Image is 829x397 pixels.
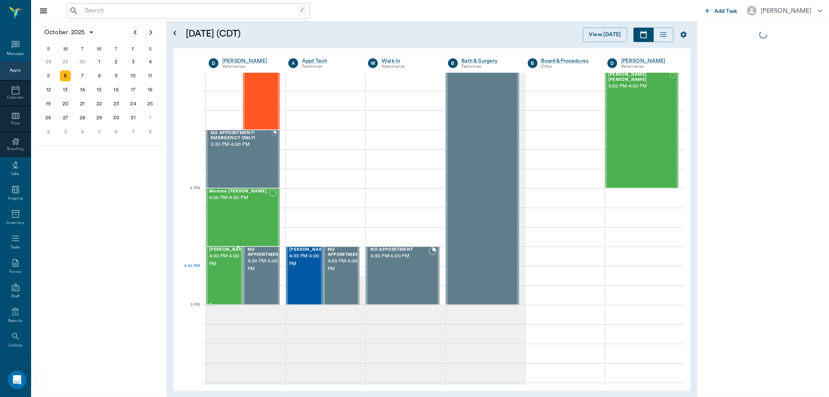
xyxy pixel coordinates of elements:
[60,70,71,81] div: Today, Monday, October 6, 2025
[180,68,200,87] div: 3 PM
[370,247,428,252] span: NO APPOINTMENT
[145,56,155,67] div: Saturday, October 4, 2025
[186,28,390,40] h5: [DATE] (CDT)
[82,5,298,16] input: Search
[206,247,243,305] div: BOOKED, 4:30 PM - 5:00 PM
[8,318,23,324] div: Reports
[128,70,139,81] div: Friday, October 10, 2025
[605,72,679,188] div: NOT_CONFIRMED, 3:00 PM - 4:00 PM
[145,98,155,109] div: Saturday, October 25, 2025
[382,57,436,65] a: Walk In
[302,57,356,65] a: Appt Tech
[57,43,74,55] div: M
[541,63,596,70] div: Other
[180,184,200,204] div: 4 PM
[248,247,283,257] span: NO APPOINTMENT!
[370,252,428,260] span: 4:30 PM - 5:00 PM
[94,56,105,67] div: Wednesday, October 1, 2025
[288,58,298,68] div: A
[91,43,108,55] div: W
[222,63,277,70] div: Veterinarian
[248,257,283,273] span: 4:30 PM - 5:00 PM
[583,28,627,42] button: View [DATE]
[145,70,155,81] div: Saturday, October 11, 2025
[94,98,105,109] div: Wednesday, October 22, 2025
[607,58,617,68] div: D
[7,220,24,226] div: Inventory
[77,70,88,81] div: Tuesday, October 7, 2025
[243,247,280,305] div: BOOKED, 4:30 PM - 5:00 PM
[43,84,54,95] div: Sunday, October 12, 2025
[286,247,323,305] div: BOOKED, 4:30 PM - 5:00 PM
[111,126,122,137] div: Thursday, November 6, 2025
[209,194,269,202] span: 4:00 PM - 4:30 PM
[40,43,57,55] div: S
[222,57,277,65] a: [PERSON_NAME]
[43,27,70,38] span: October
[211,131,272,141] span: NO APPOINTMENT! EMERGENCY ONLY!
[9,343,22,348] div: Lookup
[206,188,280,247] div: NOT_CONFIRMED, 4:00 PM - 4:30 PM
[43,70,54,81] div: Sunday, October 5, 2025
[621,57,675,65] a: [PERSON_NAME]
[289,252,328,268] span: 4:30 PM - 5:00 PM
[111,56,122,67] div: Thursday, October 2, 2025
[111,70,122,81] div: Thursday, October 9, 2025
[40,24,98,40] button: October2025
[608,72,670,82] span: [PERSON_NAME] [PERSON_NAME]
[60,56,71,67] div: Monday, September 29, 2025
[170,18,180,48] button: Open calendar
[125,43,142,55] div: F
[77,112,88,123] div: Tuesday, October 28, 2025
[448,58,458,68] div: B
[77,98,88,109] div: Tuesday, October 21, 2025
[462,57,516,65] a: Bath & Surgery
[621,63,675,70] div: Veterinarian
[94,112,105,123] div: Wednesday, October 29, 2025
[94,84,105,95] div: Wednesday, October 15, 2025
[128,126,139,137] div: Friday, November 7, 2025
[382,63,436,70] div: Veterinarian
[128,112,139,123] div: Friday, October 31, 2025
[60,98,71,109] div: Monday, October 20, 2025
[702,3,741,18] button: Add Task
[77,126,88,137] div: Tuesday, November 4, 2025
[368,58,378,68] div: W
[8,196,23,201] div: Imaging
[328,257,363,273] span: 4:30 PM - 5:00 PM
[128,84,139,95] div: Friday, October 17, 2025
[36,3,51,19] button: Close drawer
[8,371,26,389] iframe: Intercom live chat
[43,56,54,67] div: Sunday, September 28, 2025
[9,269,21,275] div: Forms
[761,6,812,16] div: [PERSON_NAME]
[366,247,439,305] div: BOOKED, 4:30 PM - 5:00 PM
[43,112,54,123] div: Sunday, October 26, 2025
[10,68,21,73] div: Appts
[209,58,218,68] div: D
[111,98,122,109] div: Thursday, October 23, 2025
[127,24,143,40] button: Previous page
[60,126,71,137] div: Monday, November 3, 2025
[462,63,516,70] div: Technician
[77,56,88,67] div: Tuesday, September 30, 2025
[209,189,269,194] span: Momma [PERSON_NAME]
[74,43,91,55] div: T
[209,252,248,268] span: 4:30 PM - 5:00 PM
[328,247,363,257] span: NO APPOINTMENT!
[94,70,105,81] div: Wednesday, October 8, 2025
[94,126,105,137] div: Wednesday, November 5, 2025
[741,3,829,18] button: [PERSON_NAME]
[143,24,159,40] button: Next page
[111,112,122,123] div: Thursday, October 30, 2025
[141,43,159,55] div: S
[289,247,328,252] span: [PERSON_NAME]
[323,247,360,305] div: BOOKED, 4:30 PM - 5:00 PM
[11,294,19,299] div: Staff
[128,98,139,109] div: Friday, October 24, 2025
[60,112,71,123] div: Monday, October 27, 2025
[541,57,596,65] a: Board &Procedures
